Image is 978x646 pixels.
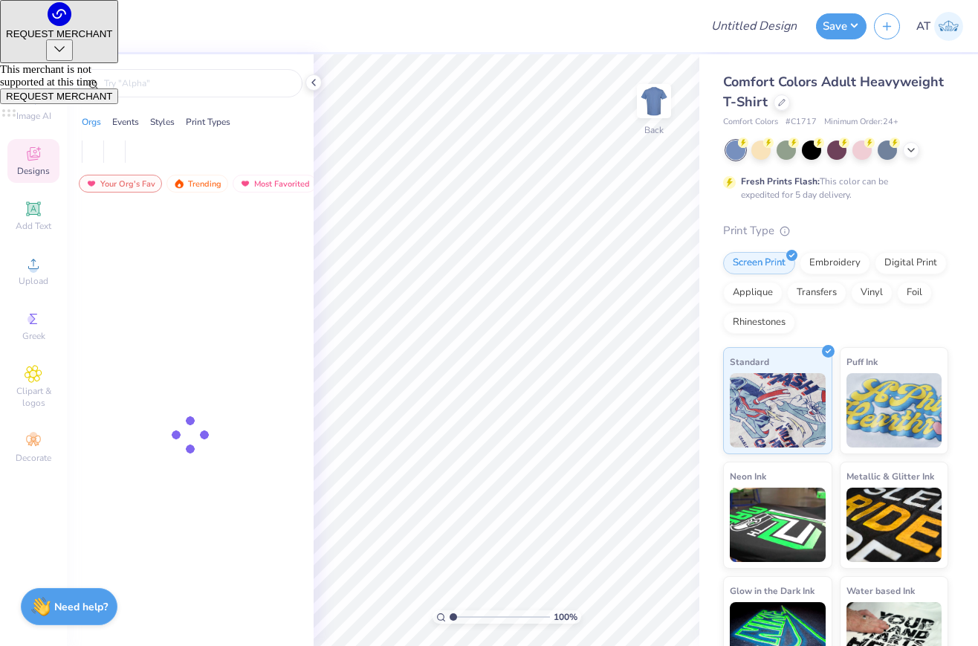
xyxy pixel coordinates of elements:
[16,452,51,464] span: Decorate
[79,175,162,193] div: Your Org's Fav
[17,165,50,177] span: Designs
[22,330,45,342] span: Greek
[19,275,48,287] span: Upload
[644,123,664,137] div: Back
[85,178,97,189] img: most_fav.gif
[723,252,795,274] div: Screen Print
[787,282,846,304] div: Transfers
[554,610,577,624] span: 100 %
[16,220,51,232] span: Add Text
[723,222,948,239] div: Print Type
[875,252,947,274] div: Digital Print
[173,178,185,189] img: trending.gif
[741,175,924,201] div: This color can be expedited for 5 day delivery.
[800,252,870,274] div: Embroidery
[723,282,783,304] div: Applique
[239,178,251,189] img: most_fav.gif
[730,373,826,448] img: Standard
[730,354,769,369] span: Standard
[730,488,826,562] img: Neon Ink
[846,354,878,369] span: Puff Ink
[166,175,228,193] div: Trending
[723,311,795,334] div: Rhinestones
[897,282,932,304] div: Foil
[7,385,59,409] span: Clipart & logos
[846,488,942,562] img: Metallic & Glitter Ink
[741,175,820,187] strong: Fresh Prints Flash:
[730,583,815,598] span: Glow in the Dark Ink
[730,468,766,484] span: Neon Ink
[846,468,934,484] span: Metallic & Glitter Ink
[54,600,108,614] strong: Need help?
[846,373,942,448] img: Puff Ink
[846,583,915,598] span: Water based Ink
[851,282,893,304] div: Vinyl
[233,175,317,193] div: Most Favorited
